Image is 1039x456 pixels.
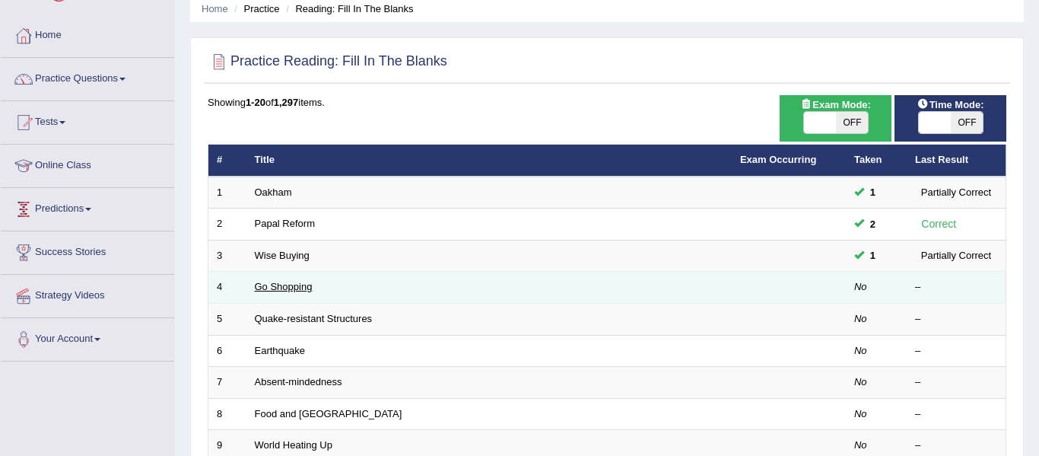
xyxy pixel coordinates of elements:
[915,375,997,390] div: –
[208,335,246,367] td: 6
[208,398,246,430] td: 8
[854,345,867,356] em: No
[246,97,265,108] b: 1-20
[255,376,342,387] a: Absent-mindedness
[255,187,292,198] a: Oakham
[255,408,402,419] a: Food and [GEOGRAPHIC_DATA]
[1,145,174,183] a: Online Class
[915,312,997,327] div: –
[794,97,876,113] span: Exam Mode:
[230,2,279,16] li: Practice
[1,188,174,226] a: Predictions
[915,407,997,422] div: –
[1,318,174,356] a: Your Account
[208,145,246,177] th: #
[1,231,174,269] a: Success Stories
[915,247,997,263] div: Partially Correct
[1,101,174,139] a: Tests
[246,145,732,177] th: Title
[951,112,983,133] span: OFF
[1,275,174,313] a: Strategy Videos
[854,313,867,324] em: No
[915,438,997,453] div: –
[282,2,413,16] li: Reading: Fill In The Blanks
[864,216,882,232] span: You can still take this question
[208,177,246,209] td: 1
[911,97,990,113] span: Time Mode:
[208,95,1006,110] div: Showing of items.
[907,145,1006,177] th: Last Result
[208,209,246,241] td: 2
[915,280,997,295] div: –
[202,3,228,14] a: Home
[208,272,246,304] td: 4
[274,97,299,108] b: 1,297
[255,313,373,324] a: Quake-resistant Structures
[255,439,332,451] a: World Heating Up
[864,184,882,200] span: You can still take this question
[854,439,867,451] em: No
[208,240,246,272] td: 3
[846,145,907,177] th: Taken
[255,345,306,356] a: Earthquake
[915,215,963,233] div: Correct
[864,247,882,263] span: You can still take this question
[208,367,246,399] td: 7
[854,376,867,387] em: No
[1,14,174,53] a: Home
[1,58,174,96] a: Practice Questions
[255,250,310,261] a: Wise Buying
[836,112,868,133] span: OFF
[780,95,891,142] div: Show exams occurring in exams
[208,50,447,73] h2: Practice Reading: Fill In The Blanks
[915,184,997,200] div: Partially Correct
[255,281,313,292] a: Go Shopping
[854,281,867,292] em: No
[208,304,246,336] td: 5
[740,154,816,165] a: Exam Occurring
[255,218,315,229] a: Papal Reform
[854,408,867,419] em: No
[915,344,997,359] div: –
